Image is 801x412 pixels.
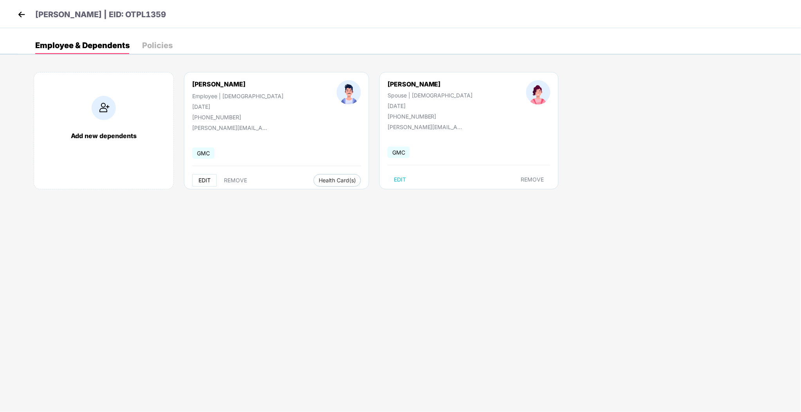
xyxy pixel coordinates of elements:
div: Spouse | [DEMOGRAPHIC_DATA] [388,92,473,99]
div: [PERSON_NAME] [192,80,245,88]
div: [PERSON_NAME][EMAIL_ADDRESS][DOMAIN_NAME] [192,124,271,131]
span: GMC [192,148,215,159]
img: profileImage [337,80,361,104]
p: [PERSON_NAME] | EID: OTPL1359 [35,9,166,21]
img: back [16,9,27,20]
div: Policies [142,41,173,49]
img: profileImage [526,80,550,104]
button: Health Card(s) [314,174,361,187]
div: Add new dependents [42,132,166,140]
div: Employee | [DEMOGRAPHIC_DATA] [192,93,283,99]
div: Employee & Dependents [35,41,130,49]
div: [PERSON_NAME] [388,80,473,88]
button: EDIT [388,173,412,186]
button: REMOVE [218,174,253,187]
span: Health Card(s) [319,178,356,182]
span: REMOVE [224,177,247,184]
span: EDIT [198,177,211,184]
span: EDIT [394,176,406,183]
span: REMOVE [521,176,544,183]
div: [DATE] [192,103,283,110]
div: [PERSON_NAME][EMAIL_ADDRESS][DOMAIN_NAME] [388,124,466,130]
div: [PHONE_NUMBER] [388,113,473,120]
button: REMOVE [515,173,550,186]
img: addIcon [92,96,116,120]
span: GMC [388,147,410,158]
div: [DATE] [388,103,473,109]
button: EDIT [192,174,217,187]
div: [PHONE_NUMBER] [192,114,283,121]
